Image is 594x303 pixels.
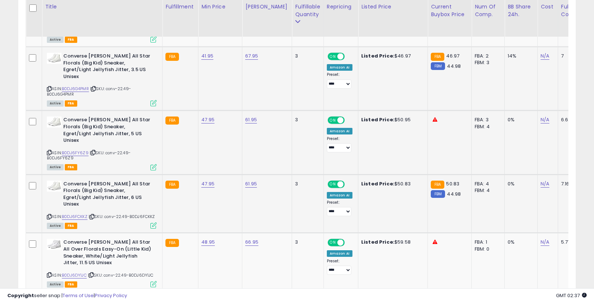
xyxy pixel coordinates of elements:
span: All listings currently available for purchase on Amazon [47,100,64,107]
span: | SKU: conv-22.49-B0DJ6FY6Z9 [47,150,131,161]
div: FBA: 4 [475,181,499,187]
div: Amazon AI [327,250,352,257]
div: Repricing [327,3,355,11]
a: N/A [541,239,549,246]
div: Fulfillment Cost [561,3,589,18]
span: All listings currently available for purchase on Amazon [47,164,64,170]
div: 5.77 [561,239,587,245]
a: B0DJ6FY6Z9 [62,150,89,156]
div: Preset: [327,136,352,153]
a: B0DJ6G4PMR [62,86,89,92]
span: FBA [65,100,77,107]
span: | SKU: conv-22.49-B0DJ6FCKKZ [89,214,155,219]
div: 3 [295,181,318,187]
a: N/A [541,116,549,123]
small: FBA [431,53,444,61]
span: | SKU: conv-22.49-B0DJ6DY1JC [88,272,154,278]
div: Title [45,3,159,11]
div: Current Buybox Price [431,3,468,18]
div: $59.58 [361,239,422,245]
div: Fulfillable Quantity [295,3,320,18]
a: 41.95 [201,52,213,60]
div: Amazon AI [327,192,352,199]
span: OFF [343,53,355,60]
a: Terms of Use [63,292,94,299]
div: Preset: [327,72,352,89]
a: B0DJ6FCKKZ [62,214,87,220]
div: FBA: 2 [475,53,499,59]
a: 48.95 [201,239,215,246]
div: seller snap | | [7,292,127,299]
a: 61.95 [245,116,257,123]
small: FBA [431,181,444,189]
div: Preset: [327,259,352,275]
div: $50.95 [361,117,422,123]
div: Preset: [327,200,352,217]
b: Converse [PERSON_NAME] All Star All Over Florals Easy-On (Little Kid) Sneaker, White/Light Jellyf... [63,239,152,268]
div: Listed Price [361,3,425,11]
b: Converse [PERSON_NAME] All Star Florals (Big Kid) Sneaker, Egret/Light Jellyfish Jitter, 6 US Unisex [63,181,152,210]
div: Num of Comp. [475,3,501,18]
span: ON [328,117,337,123]
img: 31ZjSTGRIzL._SL40_.jpg [47,117,61,128]
div: FBA: 1 [475,239,499,245]
div: ASIN: [47,181,157,228]
small: FBA [165,117,179,125]
a: 61.95 [245,180,257,188]
span: ON [328,240,337,246]
a: Privacy Policy [95,292,127,299]
div: 3 [295,53,318,59]
b: Listed Price: [361,239,395,245]
span: FBA [65,223,77,229]
div: FBM: 4 [475,123,499,130]
div: $50.83 [361,181,422,187]
b: Listed Price: [361,52,395,59]
span: 44.98 [447,191,461,197]
div: FBA: 3 [475,117,499,123]
span: OFF [343,181,355,187]
div: $46.97 [361,53,422,59]
span: 50.83 [446,180,459,187]
div: BB Share 24h. [508,3,534,18]
span: ON [328,53,337,60]
span: All listings currently available for purchase on Amazon [47,223,64,229]
b: Converse [PERSON_NAME] All Star Florals (Big Kid) Sneaker, Egret/Light Jellyfish Jitter, 3.5 US U... [63,53,152,82]
img: 31ZjSTGRIzL._SL40_.jpg [47,181,61,192]
b: Converse [PERSON_NAME] All Star Florals (Big Kid) Sneaker, Egret/Light Jellyfish Jitter, 5 US Unisex [63,117,152,145]
div: 14% [508,53,532,59]
small: FBM [431,62,445,70]
div: 0% [508,181,532,187]
a: 66.95 [245,239,258,246]
a: 67.95 [245,52,258,60]
span: FBA [65,37,77,43]
div: ASIN: [47,117,157,169]
div: 3 [295,239,318,245]
div: 6.62 [561,117,587,123]
a: B0DJ6DY1JC [62,272,87,278]
span: All listings currently available for purchase on Amazon [47,37,64,43]
img: 31ZjSTGRIzL._SL40_.jpg [47,53,61,64]
div: FBM: 3 [475,59,499,66]
div: 7 [561,53,587,59]
span: FBA [65,164,77,170]
div: Amazon AI [327,64,352,71]
a: N/A [541,180,549,188]
strong: Copyright [7,292,34,299]
div: Cost [541,3,555,11]
span: 2025-09-18 02:37 GMT [556,292,587,299]
div: 0% [508,117,532,123]
div: 3 [295,117,318,123]
span: 46.97 [446,52,459,59]
a: 47.95 [201,180,214,188]
div: ASIN: [47,53,157,106]
a: 47.95 [201,116,214,123]
b: Listed Price: [361,180,395,187]
div: Amazon AI [327,128,352,134]
a: N/A [541,52,549,60]
div: FBM: 0 [475,246,499,252]
div: Fulfillment [165,3,195,11]
span: OFF [343,117,355,123]
div: 0% [508,239,532,245]
div: FBM: 4 [475,187,499,194]
span: 44.98 [447,63,461,70]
